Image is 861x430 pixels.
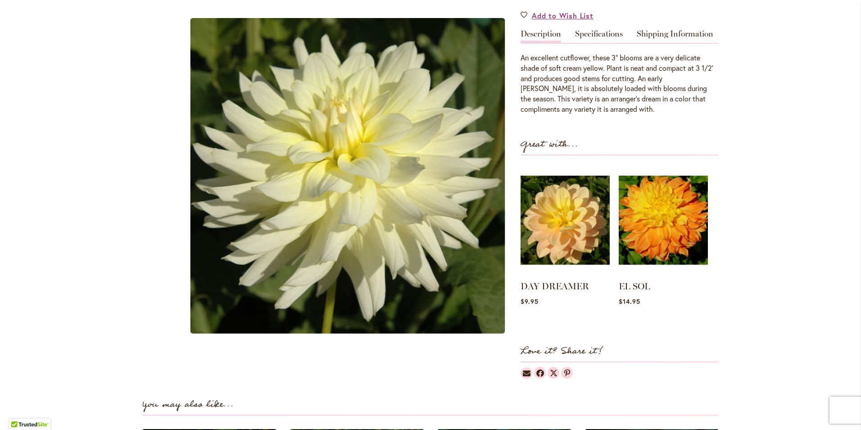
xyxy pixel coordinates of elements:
[534,367,546,379] a: Dahlias on Facebook
[190,18,505,334] img: MOONSTRUCK
[521,30,719,114] div: Detailed Product Info
[521,137,578,152] strong: Great with...
[521,344,603,359] strong: Love it? Share it!
[532,10,594,21] span: Add to Wish List
[521,165,610,276] img: DAY DREAMER
[142,397,234,412] strong: You may also like...
[575,30,623,43] a: Specifications
[619,165,708,276] img: EL SOL
[561,367,573,379] a: Dahlias on Pinterest
[521,281,589,292] a: DAY DREAMER
[521,30,561,43] a: Description
[619,297,640,306] span: $14.95
[521,297,539,306] span: $9.95
[637,30,713,43] a: Shipping Information
[521,53,719,114] div: An excellent cutflower, these 3" blooms are a very delicate shade of soft cream yellow. Plant is ...
[7,398,32,423] iframe: Launch Accessibility Center
[619,281,650,292] a: EL SOL
[521,10,594,21] a: Add to Wish List
[548,367,559,379] a: Dahlias on Twitter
